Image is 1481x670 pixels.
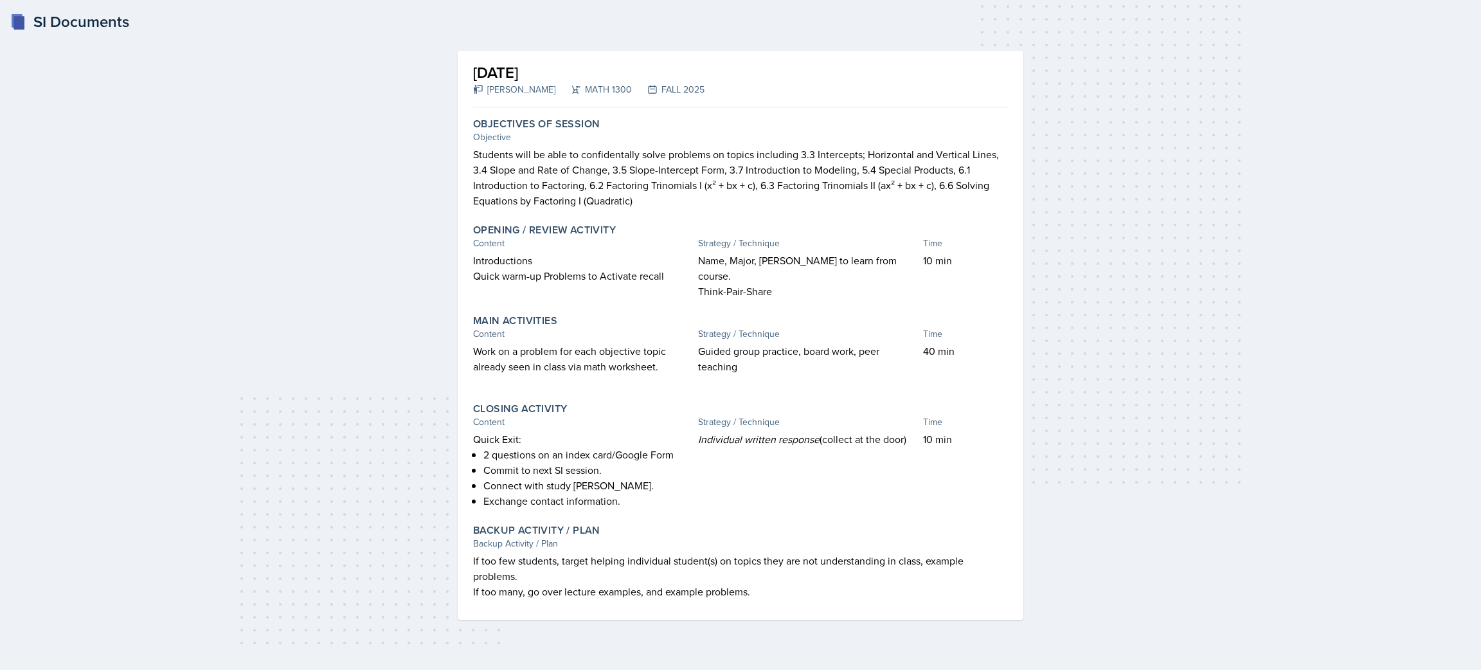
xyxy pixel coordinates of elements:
[555,83,632,96] div: MATH 1300
[473,343,693,374] p: Work on a problem for each objective topic already seen in class via math worksheet.
[483,478,693,493] p: Connect with study [PERSON_NAME].
[923,415,1008,429] div: Time
[483,493,693,509] p: Exchange contact information.
[698,327,918,341] div: Strategy / Technique
[473,553,1008,584] p: If too few students, target helping individual student(s) on topics they are not understanding in...
[923,237,1008,250] div: Time
[473,327,693,341] div: Content
[483,462,693,478] p: Commit to next SI session.
[473,237,693,250] div: Content
[10,10,129,33] a: SI Documents
[698,343,918,374] p: Guided group practice, board work, peer teaching
[473,253,693,268] p: Introductions
[473,537,1008,550] div: Backup Activity / Plan
[632,83,705,96] div: FALL 2025
[923,327,1008,341] div: Time
[473,268,693,284] p: Quick warm-up Problems to Activate recall
[698,432,820,446] em: Individual written response
[698,237,918,250] div: Strategy / Technique
[698,284,918,299] p: Think-Pair-Share
[473,131,1008,144] div: Objective
[473,415,693,429] div: Content
[473,403,567,415] label: Closing Activity
[923,343,1008,359] p: 40 min
[473,584,1008,599] p: If too many, go over lecture examples, and example problems.
[473,524,600,537] label: Backup Activity / Plan
[698,431,918,447] p: (collect at the door)
[473,118,600,131] label: Objectives of Session
[698,253,918,284] p: Name, Major, [PERSON_NAME] to learn from course.
[923,431,1008,447] p: 10 min
[698,415,918,429] div: Strategy / Technique
[473,224,616,237] label: Opening / Review Activity
[473,83,555,96] div: [PERSON_NAME]
[473,314,557,327] label: Main Activities
[473,431,693,447] p: Quick Exit:
[473,61,705,84] h2: [DATE]
[483,447,693,462] p: 2 questions on an index card/Google Form
[473,147,1008,208] p: Students will be able to confidentally solve problems on topics including 3.3 Intercepts; Horizon...
[923,253,1008,268] p: 10 min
